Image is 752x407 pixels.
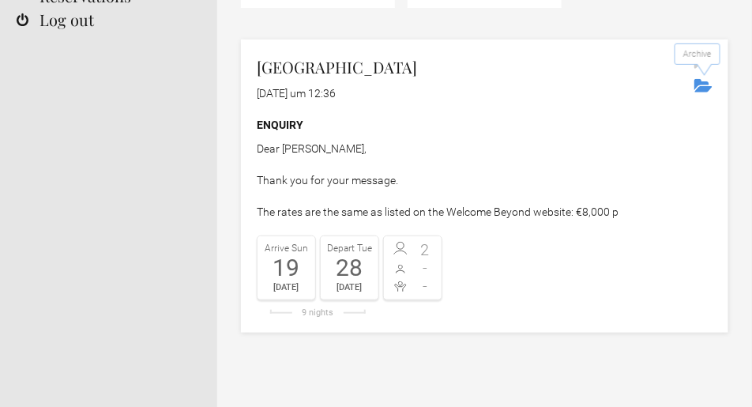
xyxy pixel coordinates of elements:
span: 2 [413,242,438,258]
div: Arrive Sun [261,240,311,256]
span: - [413,278,438,294]
div: 28 [325,256,374,280]
div: 19 [261,256,311,280]
div: [DATE] [261,280,311,296]
flynt-date-display: [DATE] um 12:36 [257,87,336,100]
button: Bookmark [690,51,710,75]
div: Depart Tue [325,240,374,256]
span: - [413,260,438,276]
p: Dear [PERSON_NAME], Thank you for your message. The rates are the same as listed on the Welcome B... [257,141,713,220]
div: [DATE] [325,280,374,296]
a: [GEOGRAPHIC_DATA] [DATE] um 12:36 Enquiry Dear [PERSON_NAME], Thank you for your message. The rat... [241,40,728,333]
div: Enquiry [257,117,713,133]
h2: [GEOGRAPHIC_DATA] [257,55,713,79]
div: 9 nights [257,308,379,317]
button: Archive [690,75,716,99]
